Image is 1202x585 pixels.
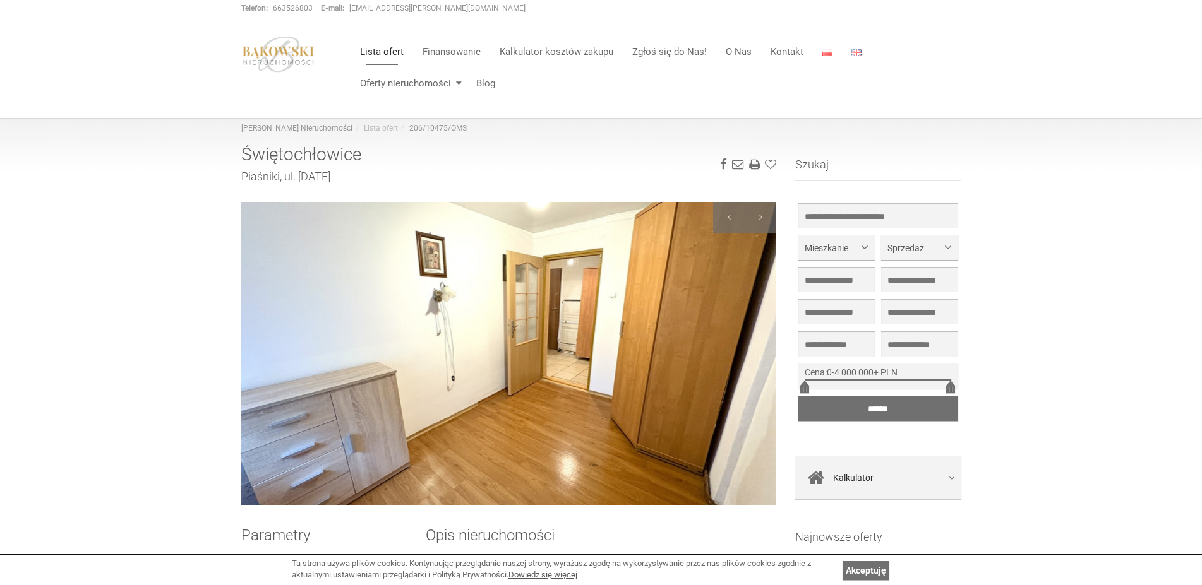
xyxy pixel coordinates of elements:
[467,71,495,96] a: Blog
[798,235,875,260] button: Mieszkanie
[241,4,268,13] strong: Telefon:
[834,367,898,377] span: 4 000 000+ PLN
[349,4,526,13] a: [EMAIL_ADDRESS][PERSON_NAME][DOMAIN_NAME]
[795,158,961,181] h3: Szukaj
[351,71,467,96] a: Oferty nieruchomości
[292,558,836,581] div: Ta strona używa plików cookies. Kontynuując przeglądanie naszej strony, wyrażasz zgodę na wykorzy...
[716,39,761,64] a: O Nas
[352,123,398,134] li: Lista ofert
[623,39,716,64] a: Zgłoś się do Nas!
[798,363,958,389] div: -
[822,49,832,56] img: Polski
[321,4,344,13] strong: E-mail:
[851,49,862,56] img: English
[241,527,407,553] h2: Parametry
[351,39,413,64] a: Lista ofert
[241,36,316,73] img: logo
[413,39,490,64] a: Finansowanie
[827,367,832,377] span: 0
[273,4,313,13] a: 663526803
[241,124,352,133] a: [PERSON_NAME] Nieruchomości
[241,170,777,183] h2: Piaśniki, ul. [DATE]
[508,570,577,579] a: Dowiedz się więcej
[241,202,777,505] img: Mieszkanie Sprzedaż Świętochłowice Piaśniki 1 Maja
[490,39,623,64] a: Kalkulator kosztów zakupu
[881,235,958,260] button: Sprzedaż
[761,39,813,64] a: Kontakt
[795,531,961,553] h3: Najnowsze oferty
[887,242,942,254] span: Sprzedaż
[805,242,859,254] span: Mieszkanie
[409,124,467,133] a: 206/10475/OMS
[241,145,777,165] h1: Świętochłowice
[426,527,776,553] h2: Opis nieruchomości
[843,561,889,580] a: Akceptuję
[805,367,827,377] span: Cena:
[833,469,874,487] span: Kalkulator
